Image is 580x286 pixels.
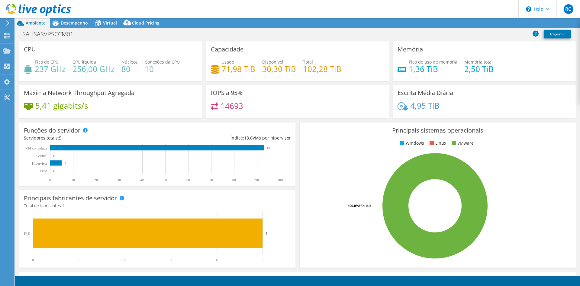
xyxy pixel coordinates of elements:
[24,127,80,134] h3: Funções do servidor
[24,135,157,141] div: Servidores totais:
[140,178,144,182] text: 40
[262,59,283,65] span: Disponível
[255,178,259,182] text: 90
[26,20,46,26] span: Ambiente
[117,178,121,182] text: 30
[221,103,243,109] h4: 14693
[132,20,159,26] span: Cloud Pricing
[209,178,213,182] text: 70
[78,258,80,262] text: 1
[25,146,47,150] text: VM convidada
[72,59,96,65] span: CPU líquida
[35,102,88,109] h4: 5,41 gigabits/s
[450,140,474,146] li: VMware
[35,59,59,65] span: Pico de CPU
[221,66,255,72] h4: 71,98 TiB
[53,154,55,157] text: 0
[303,59,313,65] span: Total
[121,66,138,72] h4: 80
[124,258,126,262] text: 2
[398,90,453,96] h3: Escrita Média Diária
[24,202,291,209] h4: Total de fabricantes:
[409,66,457,72] h4: 1,36 TiB
[262,66,296,72] h4: 30,30 TiB
[24,195,117,202] h3: Principais fabricantes de servidor
[145,66,180,72] h4: 10
[221,59,234,65] span: Usado
[35,66,66,72] h4: 237 GHz
[24,232,30,236] text: Dell
[53,169,55,173] text: 0
[32,161,47,166] text: Hipervisor
[62,203,64,209] span: 1
[348,203,359,208] tspan: 100.0%
[304,127,571,134] h3: Principais sistemas operacionais
[232,178,236,182] text: 80
[186,178,190,182] text: 60
[24,90,134,96] h3: Maxima Network Throughput Agregada
[464,59,493,65] span: Memória total
[262,258,263,262] text: 5
[38,169,47,173] tspan: Físico
[61,20,88,26] span: Desempenho
[526,6,531,12] svg: \n
[544,30,571,38] a: Imprimir
[244,135,253,141] span: 18.6
[20,31,83,38] h1: SAHSASVPSCCM01
[37,154,48,158] text: Virtual
[211,90,243,96] h3: IOPS a 95%
[464,66,494,72] h4: 2,50 TiB
[409,59,457,65] span: Pico do uso de memória
[303,66,341,72] h4: 102,28 TiB
[428,140,446,146] li: Linux
[121,59,138,65] span: Núcleos
[94,178,98,182] text: 20
[359,203,371,208] tspan: ESXi 8.0
[49,178,51,182] text: 0
[398,46,423,53] h3: Memória
[103,20,117,26] span: Virtual
[267,147,270,150] text: 93
[163,178,167,182] text: 50
[32,258,34,262] text: 0
[410,102,440,109] h4: 4,95 TiB
[65,162,66,165] text: 5
[564,4,573,14] span: RC
[24,46,36,53] h3: CPU
[72,66,114,72] h4: 256,00 GHz
[157,135,291,141] div: Índice: VMs por hipervisor
[266,232,267,235] text: 5
[59,135,61,141] span: 5
[170,258,172,262] text: 3
[216,258,217,262] text: 4
[145,59,180,65] span: Conexões da CPU
[211,46,243,53] h3: Capacidade
[277,178,283,182] text: 100
[71,178,75,182] text: 10
[398,140,424,146] li: Windows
